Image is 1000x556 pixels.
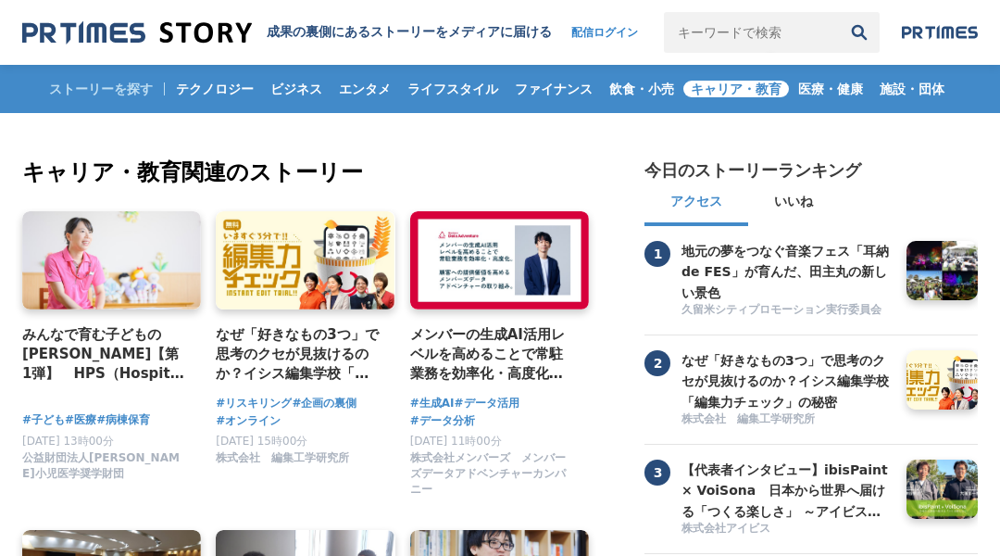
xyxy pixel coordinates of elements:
h3: 【代表者インタビュー】ibisPaint × VoiSona 日本から世界へ届ける「つくる楽しさ」 ～アイビスがテクノスピーチと挑戦する、新しい創作文化の形成～ [681,460,893,522]
a: 成果の裏側にあるストーリーをメディアに届ける 成果の裏側にあるストーリーをメディアに届ける [22,20,552,45]
span: ライフスタイル [400,81,506,97]
span: 株式会社アイビス [681,521,770,537]
a: 株式会社アイビス [681,521,893,538]
a: メンバーの生成AI活用レベルを高めることで常駐業務を効率化・高度化。顧客への提供価値を高めるメンバーズデータアドベンチャーの取り組み。 [410,324,574,385]
a: ファイナンス [507,65,600,113]
a: みんなで育む子どもの[PERSON_NAME]【第1弾】 HPS（Hospital Play Specialist）[PERSON_NAME] ーチャイルドフレンドリーな医療を目指して [22,324,186,385]
a: 株式会社 編集工学研究所 [681,411,893,429]
h3: なぜ「好きなもの3つ」で思考のクセが見抜けるのか？イシス編集学校「編集力チェック」の秘密 [681,350,893,412]
img: 成果の裏側にあるストーリーをメディアに届ける [22,20,252,45]
button: アクセス [644,182,748,226]
a: #データ活用 [454,395,519,412]
span: 久留米シティプロモーション実行委員会 [681,302,881,318]
a: 【代表者インタビュー】ibisPaint × VoiSona 日本から世界へ届ける「つくる楽しさ」 ～アイビスがテクノスピーチと挑戦する、新しい創作文化の形成～ [681,460,893,519]
a: 株式会社 編集工学研究所 [216,456,349,469]
a: #医療 [65,411,96,429]
a: 公益財団法人[PERSON_NAME]小児医学奨学財団 [22,472,186,485]
h2: 今日のストーリーランキング [644,159,861,182]
span: キャリア・教育 [683,81,789,97]
span: 株式会社 編集工学研究所 [216,450,349,466]
span: 株式会社 編集工学研究所 [681,411,815,427]
a: #生成AI [410,395,455,412]
a: なぜ「好きなもの3つ」で思考のクセが見抜けるのか？イシス編集学校「編集力チェック」の秘密 [681,350,893,410]
input: キーワードで検索 [664,12,839,53]
a: 配信ログイン [553,12,656,53]
a: 医療・健康 [791,65,870,113]
a: #子ども [22,411,65,429]
a: #企画の裏側 [292,395,356,412]
span: [DATE] 13時00分 [22,435,114,448]
a: #オンライン [216,412,281,430]
span: [DATE] 15時00分 [216,435,307,448]
span: 1 [644,241,670,267]
span: [DATE] 11時00分 [410,435,502,448]
span: 公益財団法人[PERSON_NAME]小児医学奨学財団 [22,450,186,482]
span: 株式会社メンバーズ メンバーズデータアドベンチャーカンパニー [410,450,574,497]
a: #リスキリング [216,395,292,412]
h2: キャリア・教育関連のストーリー [22,156,593,189]
span: テクノロジー [169,81,261,97]
a: 地元の夢をつなぐ音楽フェス「耳納 de FES」が育んだ、田主丸の新しい景色 [681,241,893,300]
a: #データ分析 [410,412,475,430]
a: 株式会社メンバーズ メンバーズデータアドベンチャーカンパニー [410,487,574,500]
a: 久留米シティプロモーション実行委員会 [681,302,893,320]
h1: 成果の裏側にあるストーリーをメディアに届ける [267,24,552,41]
a: エンタメ [331,65,398,113]
span: 施設・団体 [872,81,952,97]
a: 飲食・小売 [602,65,681,113]
a: ライフスタイル [400,65,506,113]
a: ビジネス [263,65,330,113]
span: ファイナンス [507,81,600,97]
span: ビジネス [263,81,330,97]
span: 3 [644,460,670,486]
a: キャリア・教育 [683,65,789,113]
a: なぜ「好きなもの3つ」で思考のクセが見抜けるのか？イシス編集学校「編集力チェック」の秘密 [216,324,380,385]
h3: 地元の夢をつなぐ音楽フェス「耳納 de FES」が育んだ、田主丸の新しい景色 [681,241,893,303]
button: いいね [748,182,839,226]
a: 施設・団体 [872,65,952,113]
span: 医療・健康 [791,81,870,97]
span: 飲食・小売 [602,81,681,97]
img: prtimes [902,25,978,40]
span: 2 [644,350,670,376]
a: テクノロジー [169,65,261,113]
span: エンタメ [331,81,398,97]
button: 検索 [839,12,880,53]
a: #病棟保育 [96,411,150,429]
